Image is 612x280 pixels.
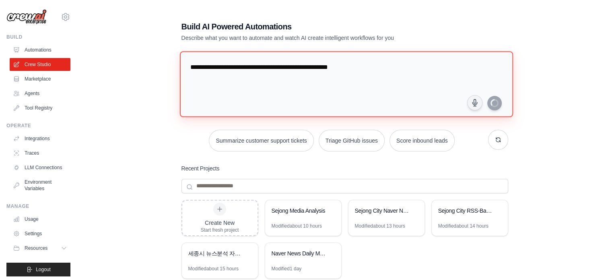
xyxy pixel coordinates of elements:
h3: Recent Projects [181,164,220,172]
div: Manage [6,203,70,209]
div: Start fresh project [201,227,239,233]
img: Logo [6,9,47,25]
button: Score inbound leads [389,130,455,151]
div: Operate [6,122,70,129]
div: Sejong Media Analysis [272,207,327,215]
h1: Build AI Powered Automations [181,21,452,32]
a: Settings [10,227,70,240]
button: Triage GitHub issues [319,130,385,151]
a: Crew Studio [10,58,70,71]
div: Sejong City RSS-Based Daily News Analysis (20 Articles) [438,207,493,215]
a: Tool Registry [10,102,70,114]
span: Resources [25,245,47,251]
button: Click to speak your automation idea [467,95,482,110]
a: Agents [10,87,70,100]
a: Automations [10,44,70,56]
div: Modified 1 day [272,265,302,272]
div: Modified about 13 hours [355,223,405,229]
div: Modified about 14 hours [438,223,488,229]
button: Get new suggestions [488,130,508,150]
a: Traces [10,147,70,160]
div: Naver News Daily Mailing Service [272,249,327,257]
p: Describe what you want to automate and watch AI create intelligent workflows for you [181,34,452,42]
a: Marketplace [10,73,70,85]
a: Environment Variables [10,176,70,195]
a: Integrations [10,132,70,145]
div: Modified about 10 hours [272,223,322,229]
div: 세종시 뉴스분석 자동화 [188,249,243,257]
button: Resources [10,242,70,255]
a: LLM Connections [10,161,70,174]
div: Modified about 15 hours [188,265,239,272]
div: 채팅 위젯 [572,241,612,280]
div: Create New [201,219,239,227]
span: Logout [36,266,51,273]
iframe: Chat Widget [572,241,612,280]
button: Summarize customer support tickets [209,130,313,151]
div: Sejong City Naver News Collector [355,207,410,215]
div: Build [6,34,70,40]
button: Logout [6,263,70,276]
a: Usage [10,213,70,226]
